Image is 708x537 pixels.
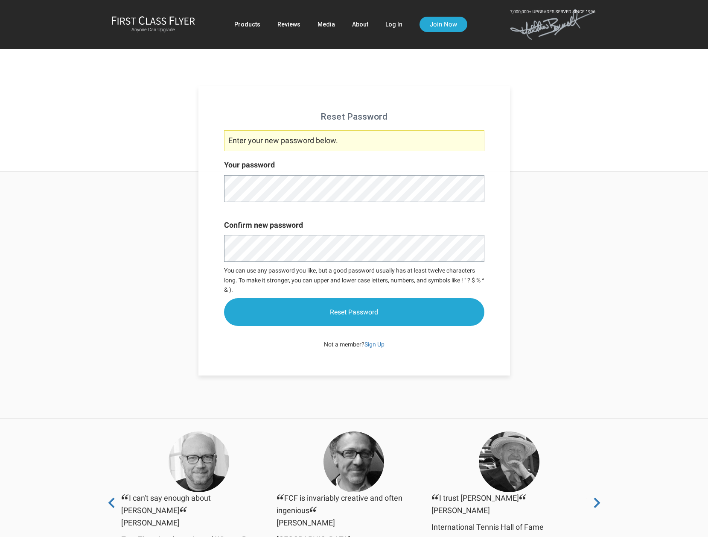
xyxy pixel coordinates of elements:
[431,492,586,505] div: I trust [PERSON_NAME]
[224,266,484,294] p: You can use any password you like, but a good password usually has at least twelve characters lon...
[318,17,335,32] a: Media
[590,494,604,516] a: Next slide
[323,431,384,492] img: Thomas.png
[105,494,118,516] a: Previous slide
[224,219,484,232] label: Confirm new password
[224,298,484,326] input: Reset Password
[111,16,195,33] a: First Class FlyerAnyone Can Upgrade
[121,517,276,529] p: [PERSON_NAME]
[479,431,539,492] img: Collins.png
[324,341,385,348] span: Not a member?
[431,505,586,517] p: [PERSON_NAME]
[385,17,402,32] a: Log In
[320,112,388,122] span: Reset Password
[111,16,195,25] img: First Class Flyer
[277,17,300,32] a: Reviews
[121,492,276,517] div: I can't say enough about [PERSON_NAME]
[420,17,467,32] a: Join Now
[234,17,260,32] a: Products
[352,17,368,32] a: About
[277,492,431,517] div: FCF is invariably creative and often ingenious
[111,27,195,33] small: Anyone Can Upgrade
[431,521,586,534] div: International Tennis Hall of Fame
[224,130,484,151] p: Enter your new password below.
[224,159,484,171] label: Your password
[169,431,229,492] img: Haggis-v2.png
[277,517,431,529] p: [PERSON_NAME]
[364,341,385,348] a: Sign Up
